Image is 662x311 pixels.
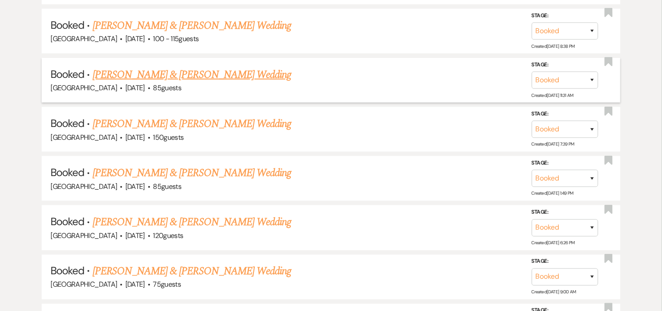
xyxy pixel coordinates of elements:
[93,116,291,132] a: [PERSON_NAME] & [PERSON_NAME] Wedding
[125,34,145,43] span: [DATE]
[532,60,598,70] label: Stage:
[532,191,573,196] span: Created: [DATE] 1:49 PM
[51,133,117,142] span: [GEOGRAPHIC_DATA]
[51,182,117,191] span: [GEOGRAPHIC_DATA]
[93,18,291,34] a: [PERSON_NAME] & [PERSON_NAME] Wedding
[93,67,291,83] a: [PERSON_NAME] & [PERSON_NAME] Wedding
[93,165,291,181] a: [PERSON_NAME] & [PERSON_NAME] Wedding
[51,83,117,92] span: [GEOGRAPHIC_DATA]
[51,215,84,228] span: Booked
[153,280,181,289] span: 75 guests
[532,257,598,267] label: Stage:
[51,18,84,32] span: Booked
[125,182,145,191] span: [DATE]
[51,116,84,130] span: Booked
[153,83,181,92] span: 85 guests
[93,264,291,280] a: [PERSON_NAME] & [PERSON_NAME] Wedding
[51,34,117,43] span: [GEOGRAPHIC_DATA]
[125,280,145,289] span: [DATE]
[93,214,291,230] a: [PERSON_NAME] & [PERSON_NAME] Wedding
[153,34,199,43] span: 100 - 115 guests
[51,165,84,179] span: Booked
[153,231,183,240] span: 120 guests
[125,133,145,142] span: [DATE]
[532,11,598,21] label: Stage:
[532,240,575,246] span: Created: [DATE] 6:26 PM
[532,109,598,119] label: Stage:
[51,231,117,240] span: [GEOGRAPHIC_DATA]
[153,182,181,191] span: 85 guests
[532,159,598,169] label: Stage:
[153,133,183,142] span: 150 guests
[532,208,598,218] label: Stage:
[51,67,84,81] span: Booked
[51,280,117,289] span: [GEOGRAPHIC_DATA]
[532,43,575,49] span: Created: [DATE] 8:38 PM
[532,142,574,147] span: Created: [DATE] 7:39 PM
[125,83,145,92] span: [DATE]
[532,92,573,98] span: Created: [DATE] 11:31 AM
[532,289,576,295] span: Created: [DATE] 9:00 AM
[125,231,145,240] span: [DATE]
[51,264,84,278] span: Booked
